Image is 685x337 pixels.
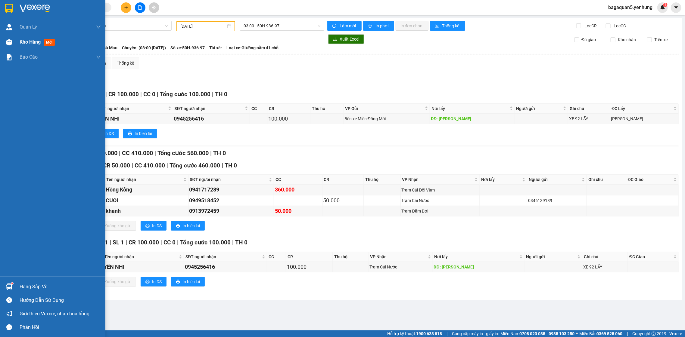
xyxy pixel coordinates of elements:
[152,5,156,10] span: aim
[129,239,159,246] span: CR 100.000
[20,39,41,45] span: Kho hàng
[98,114,173,124] td: YÊN NHI
[652,332,656,336] span: copyright
[135,2,145,13] button: file-add
[39,6,53,12] span: Nhận:
[5,5,35,20] div: Trạm Quận 5
[579,330,622,337] span: Miền Bắc
[106,196,187,205] div: CUOI
[44,39,55,46] span: mới
[124,5,128,10] span: plus
[674,5,679,10] span: caret-down
[327,21,362,31] button: syncLàm mới
[213,149,226,157] span: TH 0
[104,130,114,137] span: In DS
[244,21,320,30] span: 03:00 - 50H-936.97
[104,253,178,260] span: Tên người nhận
[141,277,167,286] button: printerIn DS
[119,149,120,157] span: |
[132,162,133,169] span: |
[6,24,12,30] img: warehouse-icon
[6,283,12,290] img: warehouse-icon
[5,6,14,12] span: Gửi:
[93,277,136,286] button: downloadXuống kho gửi
[99,105,167,112] span: Tên người nhận
[188,195,274,206] td: 0949518452
[154,149,156,157] span: |
[157,91,158,98] span: |
[20,23,37,31] span: Quản Lý
[93,221,136,231] button: downloadXuống kho gửi
[344,114,430,124] td: Bến xe Miền Đông Mới
[582,252,628,262] th: Ghi chú
[274,175,322,185] th: CC
[663,3,668,7] sup: 1
[402,197,479,204] div: Trạm Cái Nước
[20,310,89,317] span: Giới thiệu Vexere, nhận hoa hồng
[185,263,266,271] div: 0945256416
[364,175,400,185] th: Thu hộ
[431,115,513,122] div: DĐ: [PERSON_NAME]
[576,332,578,335] span: ⚪️
[235,239,248,246] span: TH 0
[447,330,447,337] span: |
[6,54,12,60] img: solution-icon
[110,239,111,246] span: |
[430,21,465,31] button: bar-chartThống kê
[105,206,188,216] td: khanh
[268,115,310,123] div: 100.000
[569,115,609,122] div: XE 92 LẤY
[212,91,213,98] span: |
[145,280,150,284] span: printer
[135,162,165,169] span: CC 410.000
[401,206,480,216] td: Trạm Đầm Dơi
[149,2,159,13] button: aim
[96,25,101,29] span: down
[671,2,681,13] button: caret-down
[250,104,267,114] th: CC
[182,278,200,285] span: In biên lai
[189,196,273,205] div: 0949518452
[210,149,212,157] span: |
[170,44,205,51] span: Số xe: 50H-936.97
[170,162,220,169] span: Tổng cước 460.000
[20,296,101,305] div: Hướng dẫn sử dụng
[39,27,91,35] div: 0916621884
[363,21,394,31] button: printerIn phơi
[344,115,429,122] div: Bến xe Miền Đông Mới
[177,239,179,246] span: |
[435,24,440,29] span: bar-chart
[11,283,13,284] sup: 1
[173,114,250,124] td: 0945256416
[225,162,237,169] span: TH 0
[275,185,321,194] div: 360.000
[587,175,626,185] th: Ghi chú
[121,2,131,13] button: plus
[152,278,162,285] span: In DS
[117,60,134,66] div: Thống kê
[189,207,273,215] div: 0913972459
[322,175,364,185] th: CR
[135,130,152,137] span: In biên lai
[182,222,200,229] span: In biên lai
[128,131,132,136] span: printer
[516,105,562,112] span: Người gửi
[402,176,474,183] span: VP Nhận
[113,239,124,246] span: SL 1
[6,297,12,303] span: question-circle
[442,23,460,29] span: Thống kê
[140,91,142,98] span: |
[603,4,657,11] span: bagaquan5.yenhung
[652,36,670,43] span: Trên xe
[340,23,357,29] span: Làm mới
[99,115,172,123] div: YÊN NHI
[267,252,286,262] th: CC
[323,196,363,205] div: 50.000
[93,129,119,138] button: printerIn DS
[434,264,524,270] div: DĐ: [PERSON_NAME]
[583,264,627,270] div: XE 92 LẤY
[416,331,442,336] strong: 1900 633 818
[526,253,576,260] span: Người gửi
[286,252,333,262] th: CR
[160,239,162,246] span: |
